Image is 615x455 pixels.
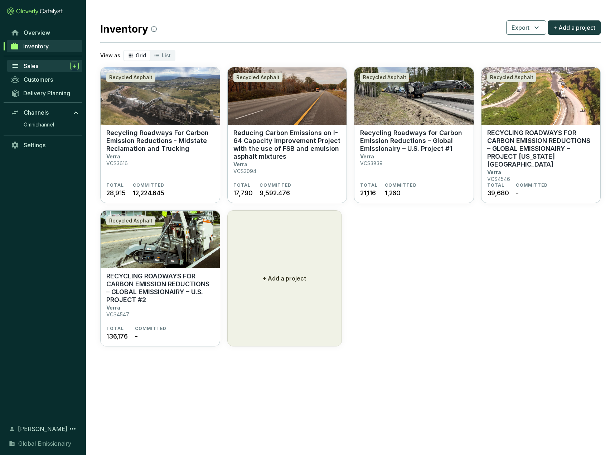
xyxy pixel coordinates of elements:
p: Recycling Roadways for Carbon Emission Reductions – Global Emissionairy – U.S. Project #1 [360,129,468,153]
span: TOTAL [487,182,505,188]
img: Recycling Roadways for Carbon Emission Reductions – Global Emissionairy – U.S. Project #1 [354,67,474,125]
span: COMMITTED [516,182,548,188]
a: Omnichannel [20,119,82,130]
a: Channels [7,106,82,119]
span: COMMITTED [135,326,167,331]
span: COMMITTED [133,182,165,188]
p: Verra [106,305,120,311]
span: Sales [24,62,38,70]
span: - [135,331,138,341]
div: Recycled Asphalt [233,73,282,82]
span: COMMITTED [260,182,291,188]
div: segmented control [123,50,175,61]
img: Reducing Carbon Emissions on I-64 Capacity Improvement Project with the use of FSB and emulsion a... [228,67,347,125]
button: + Add a project [548,20,601,35]
span: + Add a project [553,23,595,32]
span: TOTAL [360,182,378,188]
p: Verra [360,153,374,159]
span: 28,915 [106,188,126,198]
span: Global Emissionairy [18,439,71,448]
span: 21,116 [360,188,376,198]
span: COMMITTED [385,182,417,188]
a: Reducing Carbon Emissions on I-64 Capacity Improvement Project with the use of FSB and emulsion a... [227,67,347,203]
a: Overview [7,27,82,39]
button: + Add a project [227,210,342,346]
span: Settings [24,142,45,149]
p: VCS3616 [106,160,128,166]
p: Verra [233,161,247,167]
span: Customers [24,76,53,83]
span: Export [512,23,529,32]
img: RECYCLING ROADWAYS FOR CARBON EMISSION REDUCTIONS – GLOBAL EMISSIONAIRY – PROJECT CALIFORNIA USA [481,67,601,125]
span: Inventory [23,43,49,50]
p: VCS4546 [487,176,510,182]
span: - [516,188,519,198]
a: RECYCLING ROADWAYS FOR CARBON EMISSION REDUCTIONS – GLOBAL EMISSIONAIRY – U.S. PROJECT #2Recycled... [100,210,220,346]
span: 39,680 [487,188,509,198]
p: Verra [487,169,501,175]
span: TOTAL [233,182,251,188]
span: Overview [24,29,50,36]
span: 12,224.645 [133,188,164,198]
span: Omnichannel [24,121,54,128]
img: Recycling Roadways For Carbon Emission Reductions - Midstate Reclamation and Trucking [101,67,220,125]
div: Recycled Asphalt [487,73,536,82]
a: Sales [7,60,82,72]
span: 9,592.476 [260,188,290,198]
p: VCS3094 [233,168,256,174]
a: Recycling Roadways for Carbon Emission Reductions – Global Emissionairy – U.S. Project #1Recycled... [354,67,474,203]
span: [PERSON_NAME] [18,425,67,433]
a: Customers [7,73,82,86]
a: Recycling Roadways For Carbon Emission Reductions - Midstate Reclamation and TruckingRecycled Asp... [100,67,220,203]
a: Delivery Planning [7,87,82,99]
p: View as [100,52,120,59]
p: Reducing Carbon Emissions on I-64 Capacity Improvement Project with the use of FSB and emulsion a... [233,129,341,161]
span: 17,790 [233,188,253,198]
span: Delivery Planning [23,90,70,97]
p: Recycling Roadways For Carbon Emission Reductions - Midstate Reclamation and Trucking [106,129,214,153]
span: List [162,52,171,58]
p: Verra [106,153,120,159]
div: Recycled Asphalt [360,73,409,82]
span: 1,260 [385,188,401,198]
span: TOTAL [106,326,124,331]
p: VCS4547 [106,311,129,317]
div: Recycled Asphalt [106,216,155,225]
button: Export [506,20,546,35]
p: RECYCLING ROADWAYS FOR CARBON EMISSION REDUCTIONS – GLOBAL EMISSIONAIRY – PROJECT [US_STATE] [GEO... [487,129,595,168]
h2: Inventory [100,21,157,37]
span: Grid [136,52,146,58]
a: Settings [7,139,82,151]
span: TOTAL [106,182,124,188]
div: Recycled Asphalt [106,73,155,82]
a: RECYCLING ROADWAYS FOR CARBON EMISSION REDUCTIONS – GLOBAL EMISSIONAIRY – PROJECT CALIFORNIA USAR... [481,67,601,203]
img: RECYCLING ROADWAYS FOR CARBON EMISSION REDUCTIONS – GLOBAL EMISSIONAIRY – U.S. PROJECT #2 [101,211,220,268]
p: + Add a project [263,274,306,283]
a: Inventory [7,40,82,52]
p: VCS3839 [360,160,383,166]
p: RECYCLING ROADWAYS FOR CARBON EMISSION REDUCTIONS – GLOBAL EMISSIONAIRY – U.S. PROJECT #2 [106,272,214,304]
span: Channels [24,109,49,116]
span: 136,176 [106,331,128,341]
